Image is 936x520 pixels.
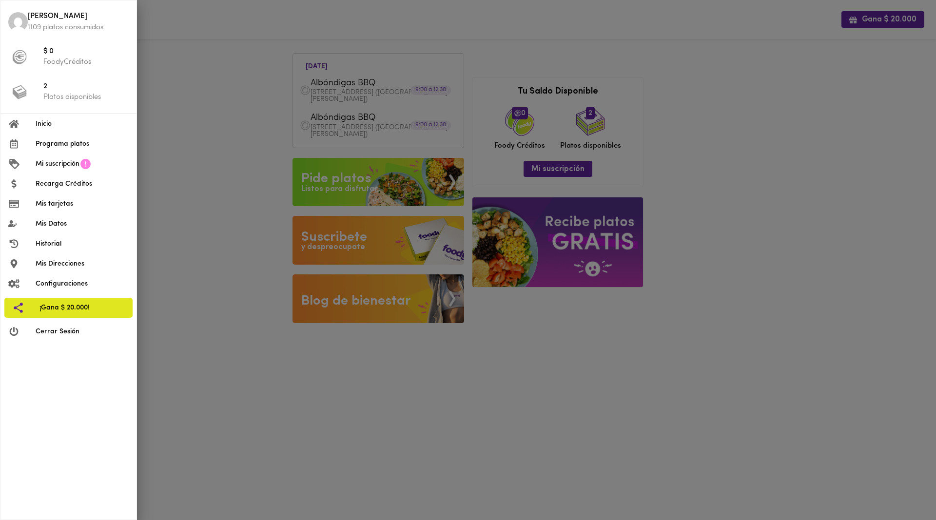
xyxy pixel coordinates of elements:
span: $ 0 [43,46,129,58]
span: Mi suscripción [36,159,79,169]
iframe: Messagebird Livechat Widget [879,463,926,510]
span: Programa platos [36,139,129,149]
span: Configuraciones [36,279,129,289]
p: Platos disponibles [43,92,129,102]
span: Mis tarjetas [36,199,129,209]
span: Historial [36,239,129,249]
span: [PERSON_NAME] [28,11,129,22]
img: platos_menu.png [12,85,27,99]
span: Mis Datos [36,219,129,229]
p: 1109 platos consumidos [28,22,129,33]
span: Mis Direcciones [36,259,129,269]
span: 2 [43,81,129,93]
p: FoodyCréditos [43,57,129,67]
img: foody-creditos-black.png [12,50,27,64]
span: Cerrar Sesión [36,327,129,337]
span: Inicio [36,119,129,129]
span: ¡Gana $ 20.000! [39,303,125,313]
span: Recarga Créditos [36,179,129,189]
